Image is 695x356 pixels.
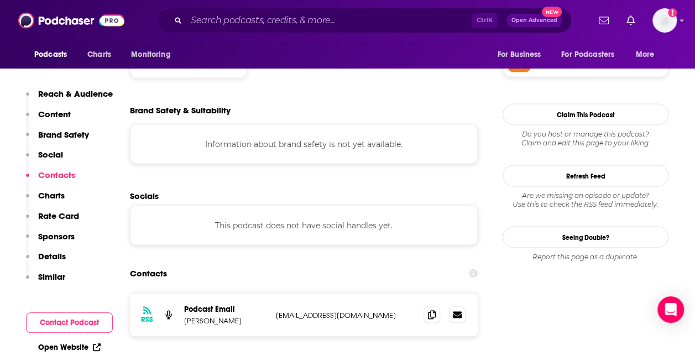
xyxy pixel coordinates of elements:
button: Content [26,109,71,129]
div: Search podcasts, credits, & more... [156,8,572,33]
span: Open Advanced [511,18,557,23]
button: open menu [123,44,185,65]
p: [PERSON_NAME] [184,316,267,325]
button: open menu [628,44,668,65]
p: Charts [38,190,65,201]
button: Open AdvancedNew [506,14,562,27]
p: Sponsors [38,231,75,242]
p: Similar [38,271,65,282]
button: open menu [489,44,555,65]
p: Details [38,251,66,261]
button: Similar [26,271,65,292]
p: Brand Safety [38,129,89,140]
div: Claim and edit this page to your liking. [503,129,668,147]
button: Charts [26,190,65,211]
input: Search podcasts, credits, & more... [186,12,472,29]
span: More [636,47,655,62]
p: Reach & Audience [38,88,113,99]
p: Content [38,109,71,119]
span: New [542,7,562,17]
p: Podcast Email [184,304,267,313]
svg: Add a profile image [668,8,677,17]
a: Show notifications dropdown [594,11,613,30]
h2: Contacts [130,263,167,284]
button: Brand Safety [26,129,89,150]
div: Open Intercom Messenger [657,296,684,323]
span: Do you host or manage this podcast? [503,129,668,138]
a: Show notifications dropdown [622,11,639,30]
button: Contact Podcast [26,312,113,333]
span: Podcasts [34,47,67,62]
a: Open Website [38,343,101,352]
h2: Brand Safety & Suitability [130,104,231,115]
button: Show profile menu [652,8,677,33]
button: Details [26,251,66,271]
div: Report this page as a duplicate. [503,252,668,261]
p: Rate Card [38,211,79,221]
span: For Podcasters [561,47,614,62]
h2: Socials [130,190,478,201]
button: Reach & Audience [26,88,113,109]
button: Contacts [26,170,75,190]
div: Are we missing an episode or update? Use this to check the RSS feed immediately. [503,191,668,208]
button: open menu [554,44,630,65]
span: For Business [497,47,541,62]
a: Charts [80,44,118,65]
span: Monitoring [131,47,170,62]
img: Podchaser - Follow, Share and Rate Podcasts [18,10,124,31]
img: User Profile [652,8,677,33]
p: Social [38,149,63,160]
button: Sponsors [26,231,75,252]
p: [EMAIL_ADDRESS][DOMAIN_NAME] [276,310,415,320]
span: Charts [87,47,111,62]
span: Logged in as Shift_2 [652,8,677,33]
a: Seeing Double? [503,226,668,248]
span: Ctrl K [472,13,498,28]
h3: RSS [141,315,153,323]
button: Social [26,149,63,170]
button: Claim This Podcast [503,103,668,125]
div: This podcast does not have social handles yet. [130,205,478,245]
button: Rate Card [26,211,79,231]
button: open menu [27,44,81,65]
p: Contacts [38,170,75,180]
button: Refresh Feed [503,165,668,186]
div: Information about brand safety is not yet available. [130,124,478,164]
